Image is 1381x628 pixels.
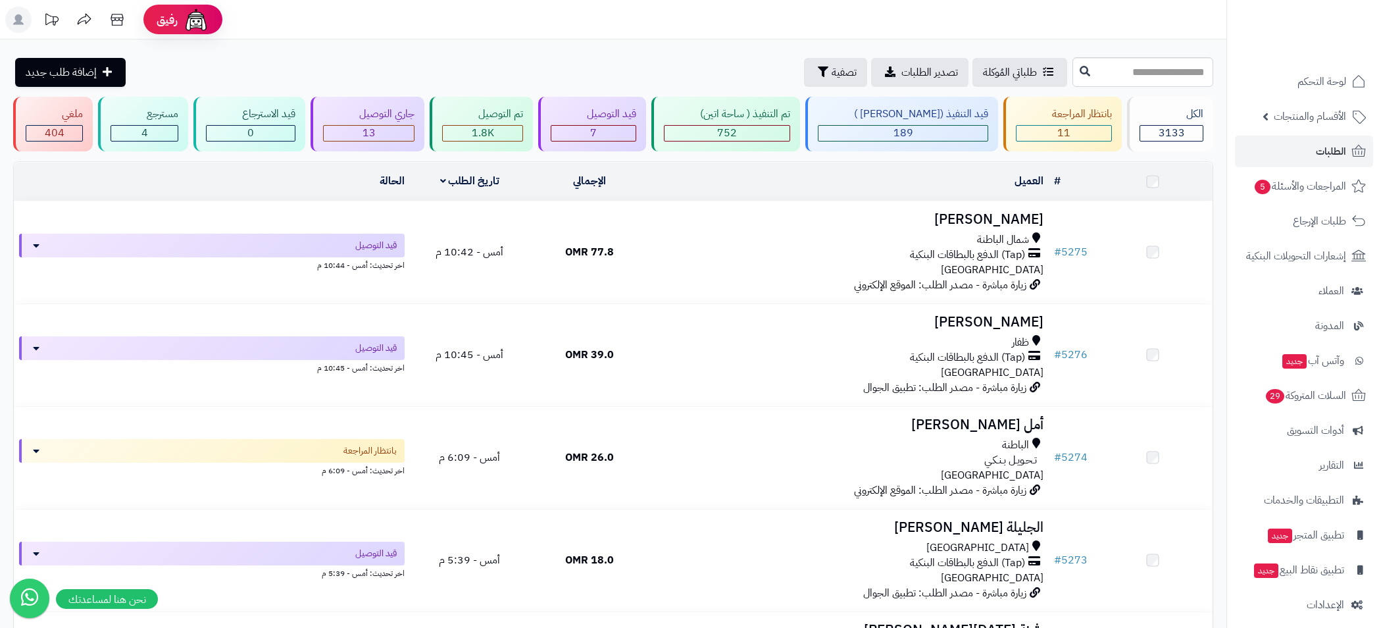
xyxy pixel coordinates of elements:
span: طلبات الإرجاع [1293,212,1346,230]
span: تصفية [832,65,857,80]
span: المدونة [1315,317,1344,335]
a: #5276 [1054,347,1088,363]
span: تصدير الطلبات [901,65,958,80]
a: العملاء [1235,275,1373,307]
div: 11 [1017,126,1111,141]
div: 13 [324,126,414,141]
span: أمس - 10:42 م [436,244,503,260]
h3: الجليلة [PERSON_NAME] [655,520,1043,535]
a: الكل3133 [1124,97,1216,151]
span: 13 [363,125,376,141]
span: 752 [717,125,737,141]
span: [GEOGRAPHIC_DATA] [941,262,1043,278]
span: 18.0 OMR [565,552,614,568]
div: قيد الاسترجاع [206,107,295,122]
a: قيد التنفيذ ([PERSON_NAME] ) 189 [803,97,1001,151]
span: قيد التوصيل [355,547,397,560]
span: # [1054,244,1061,260]
a: تم التنفيذ ( ساحة اتين) 752 [649,97,803,151]
div: اخر تحديث: أمس - 10:44 م [19,257,405,271]
span: جديد [1282,354,1307,369]
span: أدوات التسويق [1287,421,1344,440]
span: العملاء [1318,282,1344,300]
button: تصفية [804,58,867,87]
div: تم التوصيل [442,107,523,122]
a: السلات المتروكة29 [1235,380,1373,411]
a: التقارير [1235,450,1373,481]
div: تم التنفيذ ( ساحة اتين) [664,107,790,122]
span: رفيق [157,12,178,28]
a: تاريخ الطلب [440,173,500,189]
a: قيد الاسترجاع 0 [191,97,308,151]
a: إضافة طلب جديد [15,58,126,87]
a: #5274 [1054,450,1088,465]
div: اخر تحديث: أمس - 5:39 م [19,565,405,579]
div: اخر تحديث: أمس - 6:09 م [19,463,405,477]
div: اخر تحديث: أمس - 10:45 م [19,360,405,374]
h3: [PERSON_NAME] [655,315,1043,330]
span: [GEOGRAPHIC_DATA] [926,540,1029,556]
a: الحالة [380,173,405,189]
img: ai-face.png [183,7,209,33]
a: المراجعات والأسئلة5 [1235,170,1373,202]
span: (Tap) الدفع بالبطاقات البنكية [910,248,1025,263]
div: 404 [26,126,82,141]
a: التطبيقات والخدمات [1235,484,1373,516]
span: الإعدادات [1307,596,1344,614]
a: الإجمالي [573,173,606,189]
span: 7 [590,125,597,141]
div: 1753 [443,126,522,141]
div: بانتظار المراجعة [1016,107,1112,122]
span: تطبيق المتجر [1267,526,1344,544]
a: طلباتي المُوكلة [972,58,1067,87]
a: #5273 [1054,552,1088,568]
div: 4 [111,126,178,141]
span: # [1054,347,1061,363]
span: جديد [1268,529,1292,543]
span: [GEOGRAPHIC_DATA] [941,365,1043,380]
a: الإعدادات [1235,589,1373,621]
span: تـحـويـل بـنـكـي [984,453,1037,468]
span: 29 [1266,389,1284,404]
div: 752 [665,126,790,141]
a: مسترجع 4 [95,97,191,151]
div: قيد التوصيل [551,107,636,122]
span: إضافة طلب جديد [26,65,97,80]
span: قيد التوصيل [355,342,397,355]
span: تطبيق نقاط البيع [1253,561,1344,579]
a: # [1054,173,1061,189]
span: بانتظار المراجعة [343,444,397,458]
a: تم التوصيل 1.8K [427,97,536,151]
div: 0 [207,126,295,141]
span: الطلبات [1316,142,1346,161]
span: الباطنة [1002,438,1029,453]
span: السلات المتروكة [1265,386,1346,405]
span: أمس - 6:09 م [439,450,500,465]
span: 4 [141,125,148,141]
a: بانتظار المراجعة 11 [1001,97,1124,151]
h3: [PERSON_NAME] [655,212,1043,227]
div: ملغي [26,107,83,122]
span: أمس - 10:45 م [436,347,503,363]
span: التطبيقات والخدمات [1264,491,1344,510]
span: 404 [45,125,64,141]
a: تطبيق نقاط البيعجديد [1235,554,1373,586]
a: طلبات الإرجاع [1235,205,1373,237]
span: 0 [247,125,254,141]
span: زيارة مباشرة - مصدر الطلب: تطبيق الجوال [863,380,1026,396]
a: المدونة [1235,310,1373,342]
h3: أمل [PERSON_NAME] [655,417,1043,432]
span: إشعارات التحويلات البنكية [1246,247,1346,265]
a: #5275 [1054,244,1088,260]
a: لوحة التحكم [1235,66,1373,97]
span: # [1054,552,1061,568]
span: 3133 [1159,125,1185,141]
span: (Tap) الدفع بالبطاقات البنكية [910,350,1025,365]
span: [GEOGRAPHIC_DATA] [941,570,1043,586]
a: قيد التوصيل 7 [536,97,649,151]
span: (Tap) الدفع بالبطاقات البنكية [910,556,1025,571]
a: تطبيق المتجرجديد [1235,519,1373,551]
span: وآتس آب [1281,352,1344,370]
span: زيارة مباشرة - مصدر الطلب: الموقع الإلكتروني [854,483,1026,498]
span: زيارة مباشرة - مصدر الطلب: الموقع الإلكتروني [854,277,1026,293]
